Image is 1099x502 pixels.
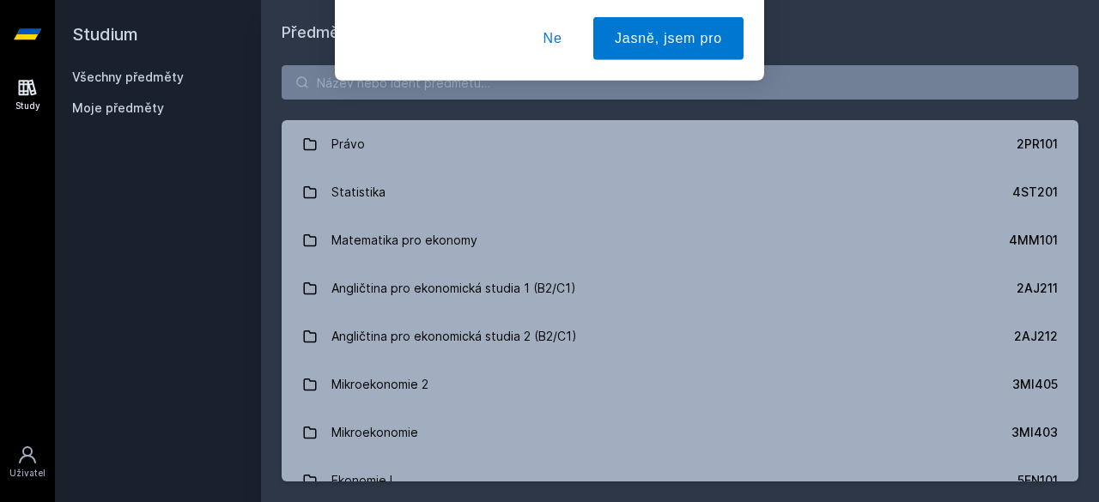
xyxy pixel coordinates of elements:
[331,271,576,305] div: Angličtina pro ekonomická studia 1 (B2/C1)
[1014,328,1058,345] div: 2AJ212
[331,223,477,257] div: Matematika pro ekonomy
[593,89,744,132] button: Jasně, jsem pro
[1017,472,1058,489] div: 5EN101
[1011,424,1058,441] div: 3MI403
[424,21,744,60] div: [PERSON_NAME] dostávat tipy ohledně studia, nových testů, hodnocení učitelů a předmětů?
[282,264,1078,312] a: Angličtina pro ekonomická studia 1 (B2/C1) 2AJ211
[331,175,386,209] div: Statistika
[331,319,577,354] div: Angličtina pro ekonomická studia 2 (B2/C1)
[1012,184,1058,201] div: 4ST201
[282,168,1078,216] a: Statistika 4ST201
[9,467,46,480] div: Uživatel
[282,408,1078,457] a: Mikroekonomie 3MI403
[1009,232,1058,249] div: 4MM101
[1017,280,1058,297] div: 2AJ211
[331,463,396,498] div: Ekonomie I.
[3,436,52,488] a: Uživatel
[331,367,428,402] div: Mikroekonomie 2
[522,89,584,132] button: Ne
[355,21,424,89] img: notification icon
[282,312,1078,360] a: Angličtina pro ekonomická studia 2 (B2/C1) 2AJ212
[331,415,418,450] div: Mikroekonomie
[282,216,1078,264] a: Matematika pro ekonomy 4MM101
[1012,376,1058,393] div: 3MI405
[282,360,1078,408] a: Mikroekonomie 2 3MI405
